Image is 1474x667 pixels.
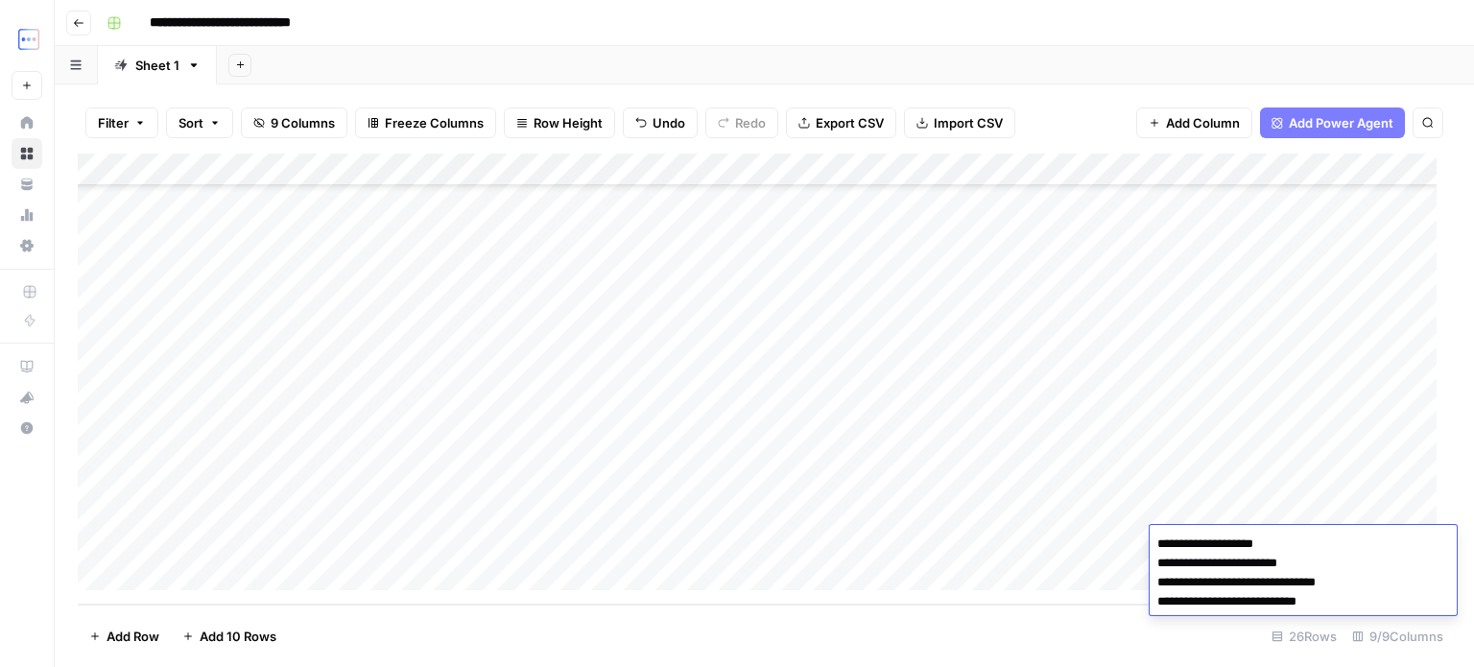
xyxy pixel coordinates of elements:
span: Add Row [107,627,159,646]
button: What's new? [12,382,42,413]
button: Import CSV [904,107,1015,138]
button: Workspace: TripleDart [12,15,42,63]
a: Your Data [12,169,42,200]
button: Add Column [1136,107,1252,138]
button: Redo [705,107,778,138]
a: Browse [12,138,42,169]
button: Add Power Agent [1260,107,1405,138]
button: Add 10 Rows [171,621,288,652]
button: Add Row [78,621,171,652]
span: Filter [98,113,129,132]
span: Add Power Agent [1289,113,1393,132]
img: TripleDart Logo [12,22,46,57]
button: Help + Support [12,413,42,443]
span: Row Height [534,113,603,132]
button: Freeze Columns [355,107,496,138]
a: Home [12,107,42,138]
div: 9/9 Columns [1344,621,1451,652]
span: Undo [653,113,685,132]
span: Add Column [1166,113,1240,132]
span: Export CSV [816,113,884,132]
span: Redo [735,113,766,132]
a: Settings [12,230,42,261]
div: Sheet 1 [135,56,179,75]
span: Add 10 Rows [200,627,276,646]
button: Export CSV [786,107,896,138]
button: Sort [166,107,233,138]
button: Undo [623,107,698,138]
span: Import CSV [934,113,1003,132]
a: Sheet 1 [98,46,217,84]
a: AirOps Academy [12,351,42,382]
span: Freeze Columns [385,113,484,132]
button: Filter [85,107,158,138]
div: 26 Rows [1264,621,1344,652]
span: Sort [178,113,203,132]
button: 9 Columns [241,107,347,138]
button: Row Height [504,107,615,138]
span: 9 Columns [271,113,335,132]
a: Usage [12,200,42,230]
div: What's new? [12,383,41,412]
